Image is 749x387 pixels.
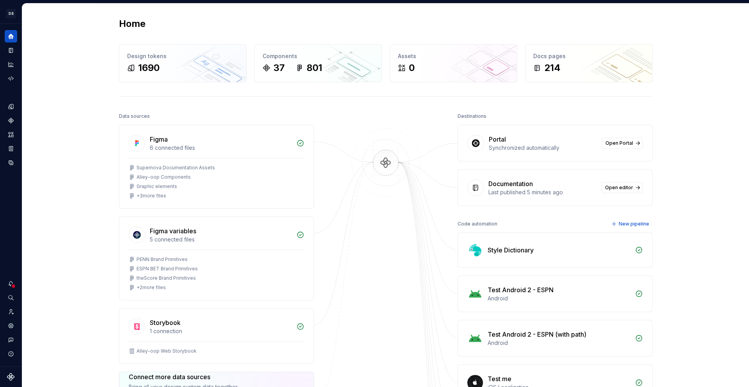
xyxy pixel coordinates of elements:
button: Contact support [5,334,17,346]
div: Storybook [150,318,181,327]
div: Test Android 2 - ESPN (with path) [488,330,586,339]
div: DS [6,9,16,18]
a: Documentation [5,44,17,57]
a: Home [5,30,17,43]
svg: Supernova Logo [7,373,15,381]
div: 1690 [138,62,160,74]
div: Destinations [458,111,486,122]
div: 214 [544,62,561,74]
span: New pipeline [619,221,649,227]
div: Docs pages [533,52,644,60]
div: Data sources [119,111,150,122]
a: Open Portal [602,138,643,149]
div: Graphic elements [137,183,177,190]
div: Documentation [488,179,533,188]
div: 5 connected files [150,236,292,243]
a: Docs pages214 [525,44,653,82]
div: Assets [398,52,509,60]
div: 0 [409,62,415,74]
div: Android [488,339,630,347]
div: Code automation [458,218,497,229]
div: Portal [489,135,506,144]
button: DS [2,5,20,22]
div: PENN Brand Primitives [137,256,188,263]
div: 1 connection [150,327,292,335]
div: Synchronized automatically [489,144,597,152]
div: Android [488,295,630,302]
span: Open Portal [605,140,633,146]
a: Invite team [5,305,17,318]
button: Search ⌘K [5,291,17,304]
a: Storybook1 connectionAlley-oop Web Storybook [119,308,314,364]
div: 37 [273,62,285,74]
h2: Home [119,18,146,30]
a: Storybook stories [5,142,17,155]
div: Style Dictionary [488,245,534,255]
a: Assets0 [390,44,517,82]
div: ESPN BET Brand Primitives [137,266,198,272]
div: theScore Brand Primitives [137,275,196,281]
span: Open editor [605,185,633,191]
a: Open editor [602,182,643,193]
div: 6 connected files [150,144,292,152]
button: Notifications [5,277,17,290]
div: Figma variables [150,226,196,236]
div: Alley-oop Components [137,174,191,180]
div: Alley-oop Web Storybook [137,348,197,354]
a: Components [5,114,17,127]
a: Design tokens [5,100,17,113]
a: Code automation [5,72,17,85]
div: Figma [150,135,168,144]
a: Analytics [5,58,17,71]
div: Test me [488,374,511,383]
button: New pipeline [609,218,653,229]
div: Connect more data sources [129,372,238,382]
div: Supernova Documentation Assets [137,165,215,171]
div: + 2 more files [137,284,166,291]
div: + 3 more files [137,193,166,199]
a: Design tokens1690 [119,44,247,82]
a: Figma6 connected filesSupernova Documentation AssetsAlley-oop ComponentsGraphic elements+3more files [119,125,314,209]
a: Components37801 [254,44,382,82]
div: Components [263,52,374,60]
div: Test Android 2 - ESPN [488,285,554,295]
a: Assets [5,128,17,141]
div: Last published 5 minutes ago [488,188,597,196]
a: Settings [5,320,17,332]
div: 801 [307,62,322,74]
a: Data sources [5,156,17,169]
a: Figma variables5 connected filesPENN Brand PrimitivesESPN BET Brand PrimitivestheScore Brand Prim... [119,217,314,300]
div: Design tokens [127,52,238,60]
